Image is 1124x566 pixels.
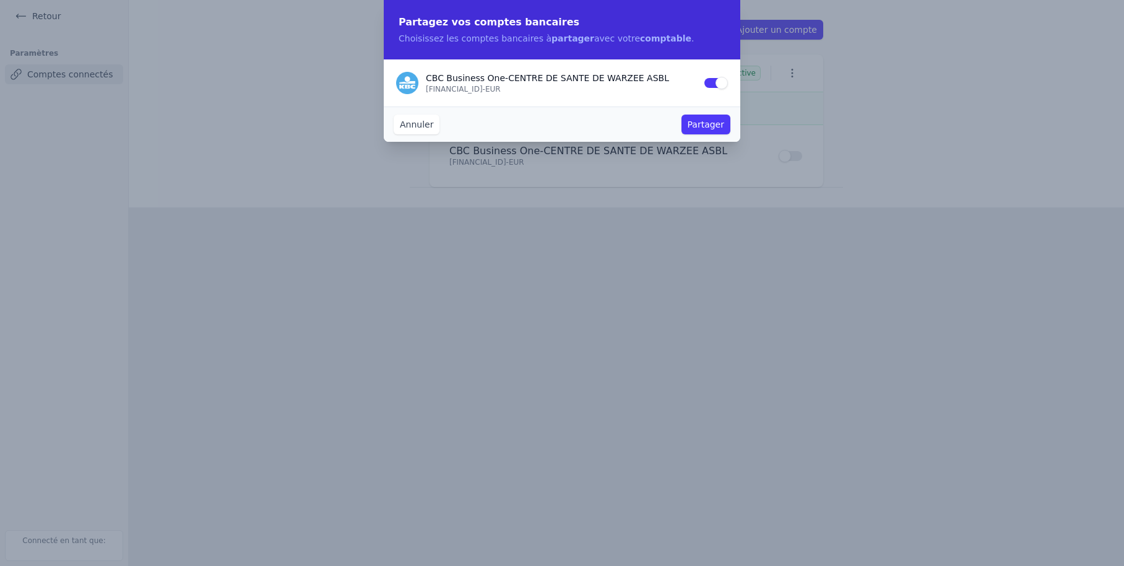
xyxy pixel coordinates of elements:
[399,32,725,45] p: Choisissez les comptes bancaires à avec votre .
[426,84,696,94] p: [FINANCIAL_ID] - EUR
[681,115,730,134] button: Partager
[640,33,691,43] strong: comptable
[399,15,725,30] h2: Partagez vos comptes bancaires
[426,72,696,84] p: CBC Business One - CENTRE DE SANTE DE WARZEE ASBL
[551,33,594,43] strong: partager
[394,115,439,134] button: Annuler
